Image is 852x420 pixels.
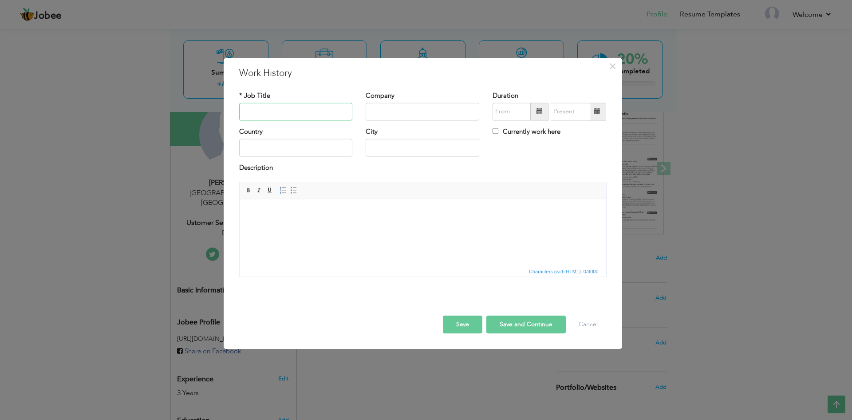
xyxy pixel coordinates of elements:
[570,316,607,333] button: Cancel
[239,67,607,80] h3: Work History
[443,316,482,333] button: Save
[551,103,591,120] input: Present
[493,127,560,136] label: Currently work here
[239,164,273,173] label: Description
[527,268,601,276] div: Statistics
[493,128,498,134] input: Currently work here
[366,91,394,100] label: Company
[493,91,518,100] label: Duration
[265,185,275,195] a: Underline
[486,316,566,333] button: Save and Continue
[244,185,253,195] a: Bold
[493,103,531,120] input: From
[609,58,616,74] span: ×
[278,185,288,195] a: Insert/Remove Numbered List
[239,127,263,136] label: Country
[239,91,270,100] label: * Job Title
[240,199,606,266] iframe: Rich Text Editor, workEditor
[366,127,378,136] label: City
[289,185,299,195] a: Insert/Remove Bulleted List
[606,59,620,73] button: Close
[254,185,264,195] a: Italic
[527,268,600,276] span: Characters (with HTML): 0/4000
